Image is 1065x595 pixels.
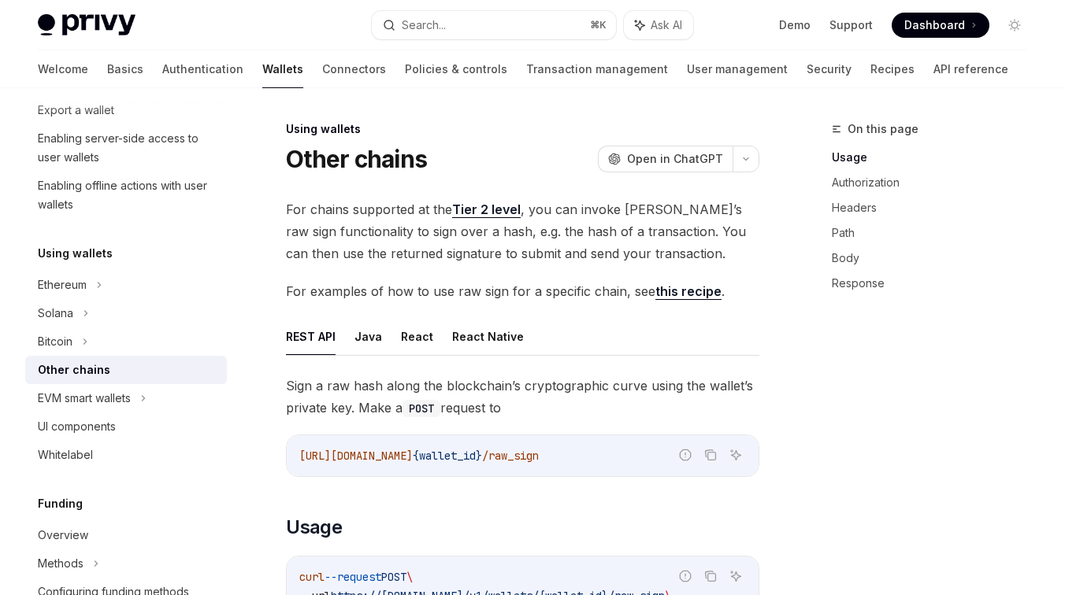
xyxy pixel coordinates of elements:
div: Whitelabel [38,445,93,464]
a: API reference [933,50,1008,88]
a: Enabling offline actions with user wallets [25,172,227,219]
a: this recipe [655,283,722,300]
span: /raw_sign [482,449,539,463]
a: Enabling server-side access to user wallets [25,124,227,172]
a: Tier 2 level [452,201,521,218]
h1: Other chains [286,145,427,173]
div: Other chains [38,360,110,379]
span: POST [381,570,406,584]
a: Basics [107,50,143,88]
button: Copy the contents from the code block [700,445,721,465]
span: Dashboard [904,17,965,33]
a: Support [829,17,873,33]
div: Overview [38,526,88,545]
span: For chains supported at the , you can invoke [PERSON_NAME]’s raw sign functionality to sign over ... [286,198,759,264]
button: Open in ChatGPT [598,146,733,172]
a: Demo [779,17,811,33]
a: User management [687,50,788,88]
a: Welcome [38,50,88,88]
a: Body [832,246,1040,271]
div: UI components [38,417,116,436]
button: Toggle dark mode [1002,13,1027,38]
button: React Native [452,318,524,355]
button: Report incorrect code [675,566,696,586]
a: Policies & controls [405,50,507,88]
span: On this page [848,120,918,139]
div: Methods [38,554,83,573]
a: Wallets [262,50,303,88]
span: For examples of how to use raw sign for a specific chain, see . [286,280,759,302]
div: Enabling offline actions with user wallets [38,176,217,214]
button: Ask AI [725,445,746,465]
div: Solana [38,304,73,323]
button: Report incorrect code [675,445,696,465]
span: Open in ChatGPT [627,151,723,167]
button: Search...⌘K [372,11,616,39]
span: --request [325,570,381,584]
img: light logo [38,14,135,36]
span: \ [406,570,413,584]
button: Ask AI [725,566,746,586]
span: Usage [286,515,342,540]
div: Ethereum [38,275,87,294]
button: React [401,318,433,355]
button: REST API [286,318,336,355]
a: Connectors [322,50,386,88]
a: Overview [25,521,227,549]
a: Path [832,220,1040,246]
div: EVM smart wallets [38,389,131,408]
a: Headers [832,195,1040,220]
span: Sign a raw hash along the blockchain’s cryptographic curve using the wallet’s private key. Make a... [286,375,759,419]
span: [URL][DOMAIN_NAME] [299,449,413,463]
a: Transaction management [526,50,668,88]
h5: Using wallets [38,244,113,263]
span: {wallet_id} [413,449,482,463]
span: curl [299,570,325,584]
button: Ask AI [624,11,693,39]
a: Whitelabel [25,441,227,469]
a: Usage [832,145,1040,170]
div: Search... [402,16,446,35]
div: Using wallets [286,121,759,137]
a: Authentication [162,50,243,88]
a: Other chains [25,356,227,384]
h5: Funding [38,494,83,513]
a: Security [807,50,852,88]
div: Enabling server-side access to user wallets [38,129,217,167]
a: Dashboard [892,13,989,38]
span: ⌘ K [590,19,607,31]
div: Bitcoin [38,332,72,351]
span: Ask AI [651,17,682,33]
a: Authorization [832,170,1040,195]
a: Response [832,271,1040,296]
button: Copy the contents from the code block [700,566,721,586]
a: UI components [25,412,227,441]
code: POST [403,400,440,417]
button: Java [354,318,382,355]
a: Recipes [870,50,915,88]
